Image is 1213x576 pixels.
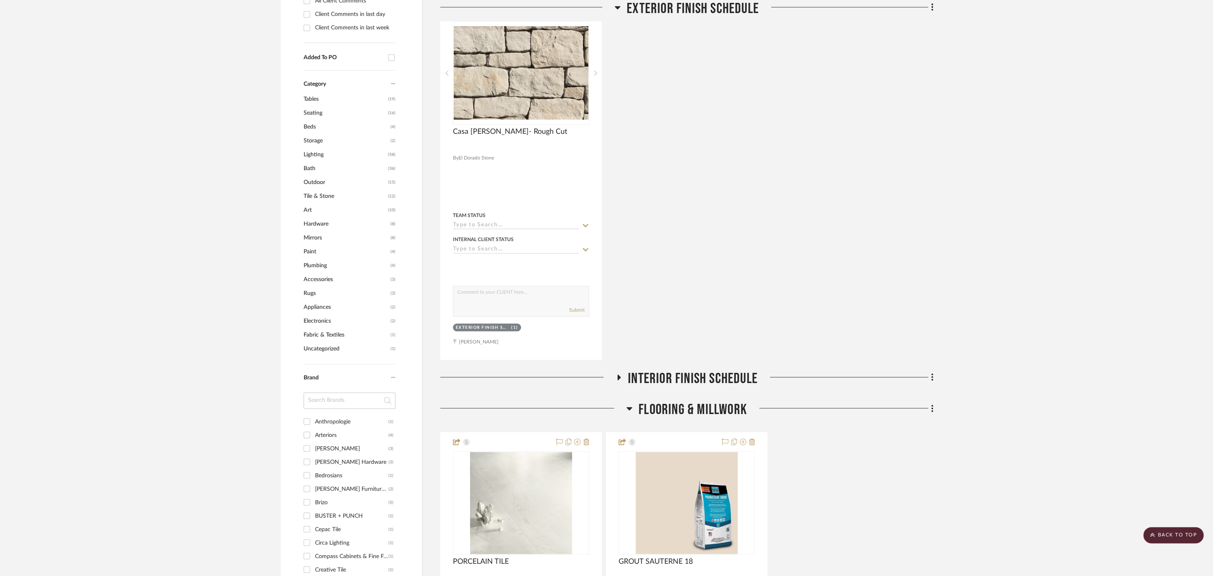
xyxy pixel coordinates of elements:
span: Storage [304,134,388,148]
div: Cepac Tile [315,523,388,536]
span: GROUT SAUTERNE 18 [619,557,693,566]
span: Paint [304,245,388,259]
input: Type to Search… [453,246,579,254]
span: INTERIOR FINISH SCHEDULE [628,370,758,388]
div: Brizo [315,496,388,509]
span: Art [304,203,386,217]
span: (3) [390,273,395,286]
span: (8) [390,231,395,244]
div: (2) [388,483,393,496]
span: Uncategorized [304,342,388,356]
div: Added To PO [304,54,384,61]
div: Client Comments in last day [315,8,393,21]
span: Fabric & Textiles [304,328,388,342]
div: Compass Cabinets & Fine Furniture [315,550,388,563]
img: Casa Blanca- Rough Cut [454,26,588,119]
div: (3) [388,456,393,469]
div: Bedrosians [315,469,388,482]
span: Mirrors [304,231,388,245]
div: (1) [388,550,393,563]
span: Accessories [304,272,388,286]
span: Tables [304,92,386,106]
div: Team Status [453,212,486,219]
div: [PERSON_NAME] [315,442,388,455]
div: [PERSON_NAME] Furniture Company [315,483,388,496]
span: (4) [390,259,395,272]
span: Category [304,81,326,88]
span: (2) [390,315,395,328]
span: By [453,154,459,162]
span: Appliances [304,300,388,314]
div: (1) [388,523,393,536]
div: (1) [511,325,518,331]
div: (1) [388,415,393,428]
span: Seating [304,106,386,120]
span: (4) [390,120,395,133]
span: (8) [390,217,395,230]
span: (2) [390,301,395,314]
span: (12) [388,190,395,203]
div: (4) [388,429,393,442]
div: (1) [388,510,393,523]
span: (58) [388,148,395,161]
span: (36) [388,162,395,175]
span: (4) [390,245,395,258]
span: Lighting [304,148,386,162]
span: (3) [390,287,395,300]
span: (16) [388,106,395,120]
span: Rugs [304,286,388,300]
span: (2) [390,134,395,147]
span: Plumbing [304,259,388,272]
span: Bath [304,162,386,175]
span: PORCELAIN TILE [453,557,509,566]
div: Anthropologie [315,415,388,428]
span: (1) [390,342,395,355]
span: (1) [390,328,395,341]
div: EXTERIOR FINISH SCHEDULE [456,325,510,331]
span: Casa [PERSON_NAME]- Rough Cut [453,127,567,136]
span: (19) [388,93,395,106]
span: (15) [388,176,395,189]
div: (1) [388,469,393,482]
scroll-to-top-button: BACK TO TOP [1143,527,1204,543]
div: Arteriors [315,429,388,442]
span: FLOORING & MILLWORK [639,401,747,419]
div: BUSTER + PUNCH [315,510,388,523]
span: Brand [304,375,319,381]
div: (5) [388,496,393,509]
input: Type to Search… [453,222,579,230]
span: Electronics [304,314,388,328]
div: (1) [388,536,393,549]
button: Submit [569,306,585,314]
input: Search Brands [304,392,395,409]
div: [PERSON_NAME] Hardware [315,456,388,469]
span: (10) [388,204,395,217]
span: El Dorado Stone [459,154,494,162]
div: Internal Client Status [453,236,514,243]
img: GROUT SAUTERNE 18 [636,452,738,554]
img: PORCELAIN TILE [470,452,572,554]
div: (3) [388,442,393,455]
span: Hardware [304,217,388,231]
div: Client Comments in last week [315,21,393,34]
div: Circa Lighting [315,536,388,549]
span: Tile & Stone [304,189,386,203]
span: Beds [304,120,388,134]
span: Outdoor [304,175,386,189]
